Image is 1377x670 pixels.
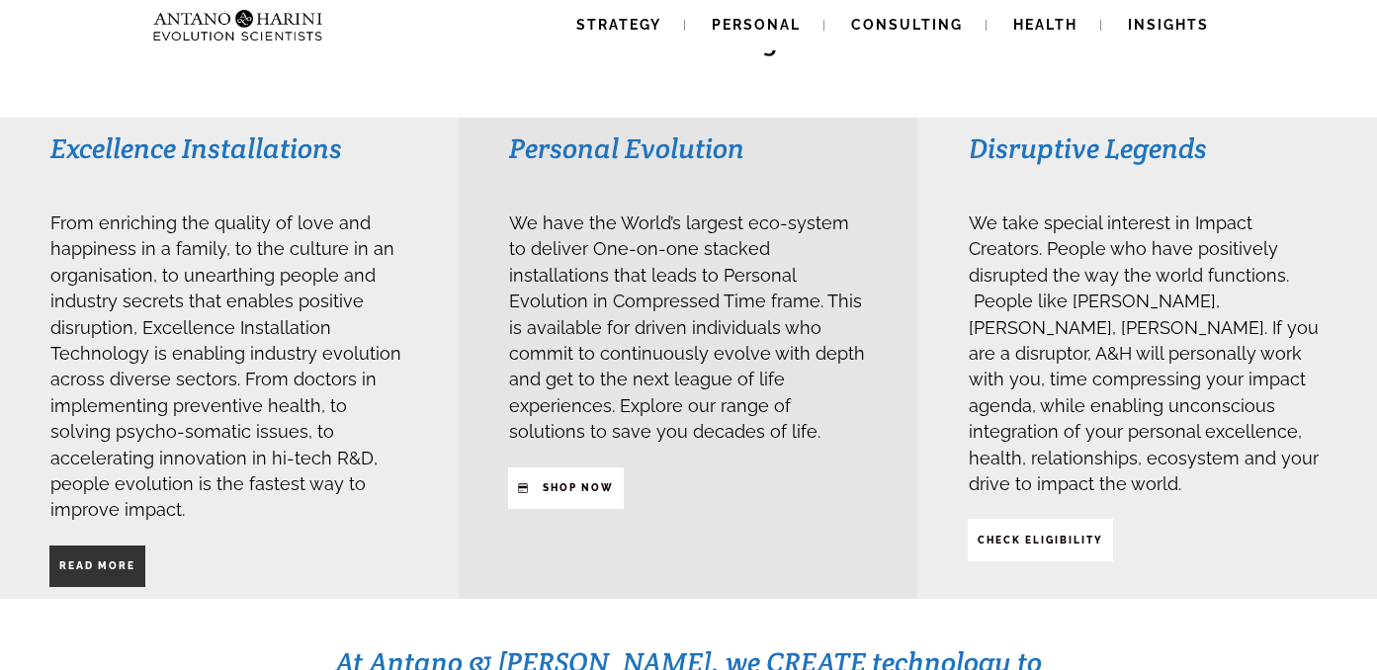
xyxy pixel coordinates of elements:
[851,17,963,33] span: Consulting
[1013,17,1077,33] span: Health
[968,519,1113,560] a: CHECK ELIGIBILITY
[50,212,401,520] span: From enriching the quality of love and happiness in a family, to the culture in an organisation, ...
[543,482,614,493] strong: SHop NOW
[509,212,865,442] span: We have the World’s largest eco-system to deliver One-on-one stacked installations that leads to ...
[969,130,1326,166] h3: Disruptive Legends
[59,560,135,571] strong: Read More
[1128,17,1209,33] span: Insights
[509,130,866,166] h3: Personal Evolution
[712,17,801,33] span: Personal
[969,212,1319,494] span: We take special interest in Impact Creators. People who have positively disrupted the way the wor...
[50,130,407,166] h3: Excellence Installations
[978,535,1103,545] strong: CHECK ELIGIBILITY
[576,17,661,33] span: Strategy
[508,467,624,509] a: SHop NOW
[49,545,145,587] a: Read More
